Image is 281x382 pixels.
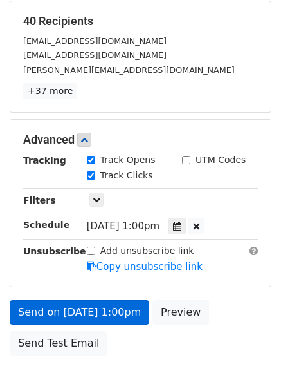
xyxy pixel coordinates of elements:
a: Preview [152,300,209,325]
strong: Tracking [23,155,66,166]
iframe: Chat Widget [217,320,281,382]
span: [DATE] 1:00pm [87,220,159,232]
label: Track Clicks [100,169,153,182]
label: Add unsubscribe link [100,244,194,258]
label: Track Opens [100,153,156,167]
a: +37 more [23,83,77,99]
label: UTM Codes [195,153,246,167]
h5: 40 Recipients [23,14,258,28]
a: Send Test Email [10,331,107,356]
small: [EMAIL_ADDRESS][DOMAIN_NAME] [23,50,167,60]
small: [EMAIL_ADDRESS][DOMAIN_NAME] [23,36,167,46]
h5: Advanced [23,133,258,147]
strong: Unsubscribe [23,246,86,256]
small: [PERSON_NAME][EMAIL_ADDRESS][DOMAIN_NAME] [23,65,235,75]
a: Copy unsubscribe link [87,261,203,272]
strong: Schedule [23,220,69,230]
a: Send on [DATE] 1:00pm [10,300,149,325]
strong: Filters [23,195,56,205]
